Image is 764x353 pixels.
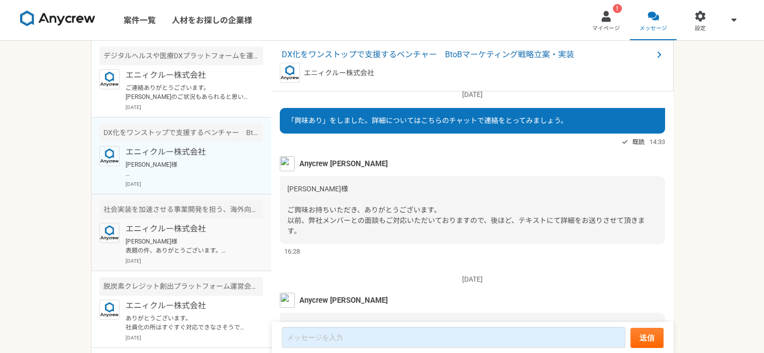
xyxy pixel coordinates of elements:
[632,136,644,148] span: 既読
[280,63,300,83] img: logo_text_blue_01.png
[126,160,250,178] p: [PERSON_NAME]様 本件、ご連絡が遅くなり、大変申し訳ございません。 本件、先方の財務状況が変化し、一度、本件のプロジェクト開始時期を見直したいとのことでした。 また、別案件にて、ご相...
[613,4,622,13] div: !
[99,277,263,296] div: 脱炭素クレジット創出プラットフォーム運営会社でのをCOO候補（幹部候補）を募集
[99,69,120,89] img: logo_text_blue_01.png
[287,116,568,125] span: 「興味あり」をしました。詳細についてはこちらのチャットで連絡をとってみましょう。
[639,25,667,33] span: メッセージ
[280,274,665,285] p: [DATE]
[592,25,620,33] span: マイページ
[99,300,120,320] img: logo_text_blue_01.png
[126,334,263,341] p: [DATE]
[126,83,250,101] p: ご連絡ありがとうございます。 [PERSON_NAME]のご状況もあられると思いますので、こちらでも先方のご意向を確認してまいります。少々お時間いただけましたらと思います。よろしくお願いいたします。
[280,293,295,308] img: %E3%83%95%E3%82%9A%E3%83%AD%E3%83%95%E3%82%A3%E3%83%BC%E3%83%AB%E7%94%BB%E5%83%8F%E3%81%AE%E3%82%...
[99,124,263,142] div: DX化をワンストップで支援するベンチャー BtoBマーケティング戦略立案・実装
[126,314,250,332] p: ありがとうございます。 社員化の所はすぐすぐ対応できなさそうですが、 検討いたします。
[126,257,263,265] p: [DATE]
[126,69,250,81] p: エニィクルー株式会社
[126,223,250,235] p: エニィクルー株式会社
[280,156,295,171] img: %E3%83%95%E3%82%9A%E3%83%AD%E3%83%95%E3%82%A3%E3%83%BC%E3%83%AB%E7%94%BB%E5%83%8F%E3%81%AE%E3%82%...
[282,49,653,61] span: DX化をワンストップで支援するベンチャー BtoBマーケティング戦略立案・実装
[99,223,120,243] img: logo_text_blue_01.png
[126,103,263,111] p: [DATE]
[630,328,664,348] button: 送信
[304,68,374,78] p: エニィクルー株式会社
[299,158,388,169] span: Anycrew [PERSON_NAME]
[287,185,645,235] span: [PERSON_NAME]様 ご興味お持ちいただき、ありがとうございます。 以前、弊社メンバーとの面談もご対応いただいておりますので、後ほど、テキストにて詳細をお送りさせて頂きます。
[20,11,95,27] img: 8DqYSo04kwAAAAASUVORK5CYII=
[99,146,120,166] img: logo_text_blue_01.png
[99,200,263,219] div: 社会実装を加速させる事業開発を担う、海外向け脱炭素クレジット事業推進メンバー
[99,47,263,65] div: デジタルヘルスや医療DXプラットフォームを運営企業：COOサポート（事業企画）
[126,300,250,312] p: エニィクルー株式会社
[649,137,665,147] span: 14:33
[126,237,250,255] p: [PERSON_NAME]様 表題の件、ありがとうございます。 よろしくお願いいたします。 [PERSON_NAME]
[126,180,263,188] p: [DATE]
[280,89,665,100] p: [DATE]
[299,295,388,306] span: Anycrew [PERSON_NAME]
[695,25,706,33] span: 設定
[284,247,300,256] span: 16:28
[126,146,250,158] p: エニィクルー株式会社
